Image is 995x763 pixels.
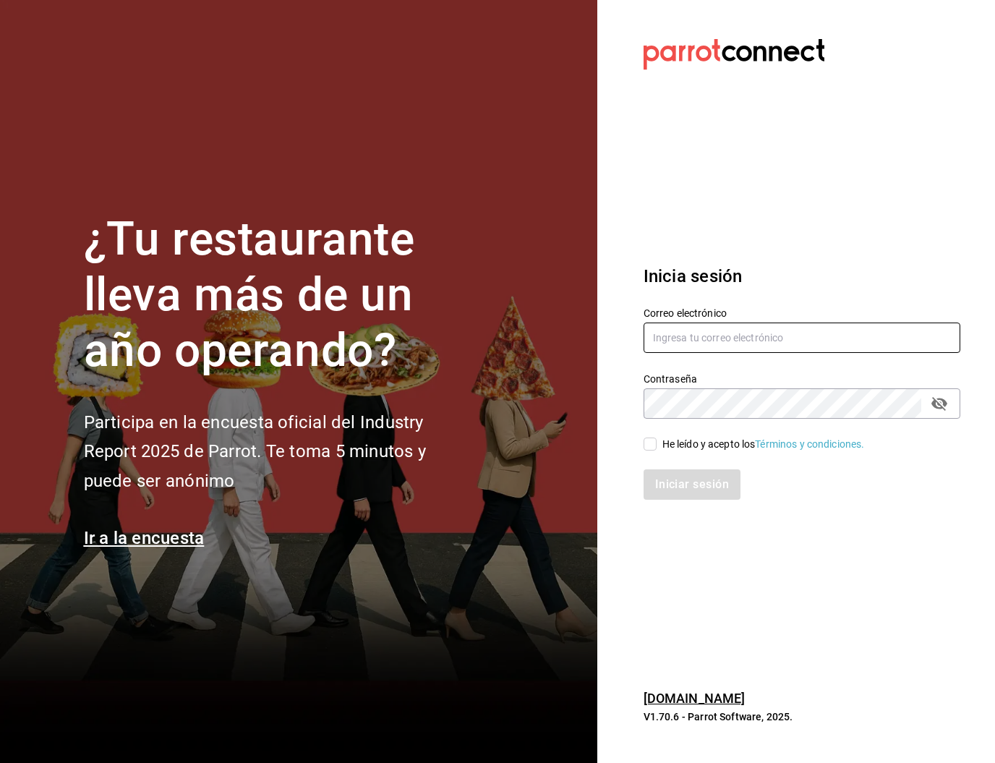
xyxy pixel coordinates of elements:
[644,263,960,289] h3: Inicia sesión
[84,212,474,378] h1: ¿Tu restaurante lleva más de un año operando?
[84,408,474,496] h2: Participa en la encuesta oficial del Industry Report 2025 de Parrot. Te toma 5 minutos y puede se...
[644,323,960,353] input: Ingresa tu correo electrónico
[84,528,205,548] a: Ir a la encuesta
[644,308,960,318] label: Correo electrónico
[662,437,865,452] div: He leído y acepto los
[755,438,864,450] a: Términos y condiciones.
[927,391,952,416] button: passwordField
[644,709,960,724] p: V1.70.6 - Parrot Software, 2025.
[644,374,960,384] label: Contraseña
[644,691,746,706] a: [DOMAIN_NAME]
